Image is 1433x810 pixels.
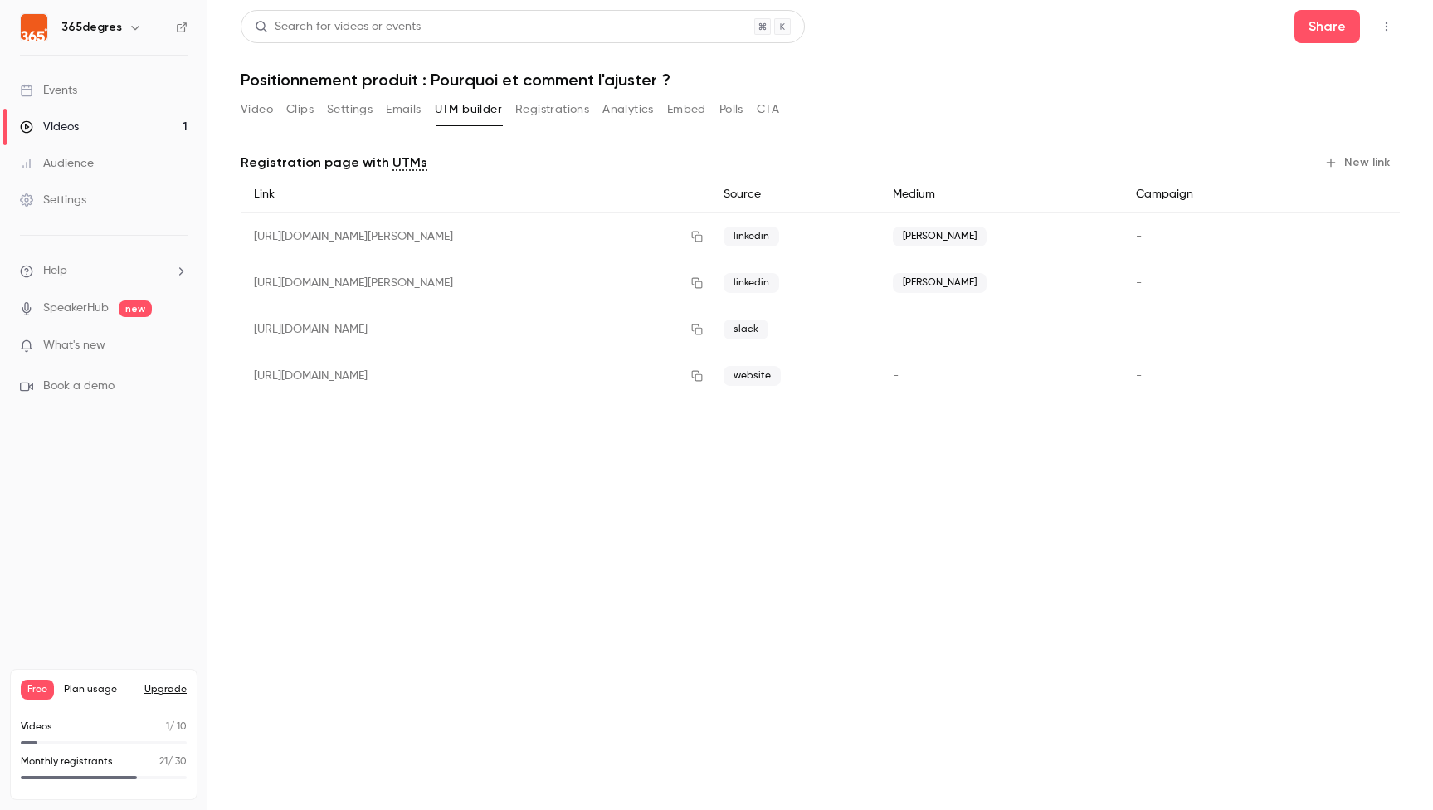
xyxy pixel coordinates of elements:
[20,119,79,135] div: Videos
[724,227,779,246] span: linkedin
[20,262,188,280] li: help-dropdown-opener
[667,96,706,123] button: Embed
[241,213,710,261] div: [URL][DOMAIN_NAME][PERSON_NAME]
[61,19,122,36] h6: 365degres
[43,337,105,354] span: What's new
[43,300,109,317] a: SpeakerHub
[64,683,134,696] span: Plan usage
[241,353,710,399] div: [URL][DOMAIN_NAME]
[43,378,115,395] span: Book a demo
[159,754,187,769] p: / 30
[21,680,54,700] span: Free
[166,720,187,734] p: / 10
[724,320,768,339] span: slack
[144,683,187,696] button: Upgrade
[21,754,113,769] p: Monthly registrants
[1136,277,1142,289] span: -
[710,176,880,213] div: Source
[1136,370,1142,382] span: -
[286,96,314,123] button: Clips
[21,720,52,734] p: Videos
[20,82,77,99] div: Events
[20,192,86,208] div: Settings
[159,757,168,767] span: 21
[20,155,94,172] div: Audience
[893,370,899,382] span: -
[241,70,1400,90] h1: Positionnement produit : Pourquoi et comment l'ajuster ?
[724,273,779,293] span: linkedin
[719,96,743,123] button: Polls
[241,306,710,353] div: [URL][DOMAIN_NAME]
[602,96,654,123] button: Analytics
[435,96,502,123] button: UTM builder
[1318,149,1400,176] button: New link
[893,324,899,335] span: -
[255,18,421,36] div: Search for videos or events
[893,273,987,293] span: [PERSON_NAME]
[1123,176,1292,213] div: Campaign
[1294,10,1360,43] button: Share
[166,722,169,732] span: 1
[327,96,373,123] button: Settings
[757,96,779,123] button: CTA
[893,227,987,246] span: [PERSON_NAME]
[241,260,710,306] div: [URL][DOMAIN_NAME][PERSON_NAME]
[515,96,589,123] button: Registrations
[241,153,427,173] p: Registration page with
[1136,324,1142,335] span: -
[21,14,47,41] img: 365degres
[392,153,427,173] a: UTMs
[880,176,1123,213] div: Medium
[119,300,152,317] span: new
[724,366,781,386] span: website
[386,96,421,123] button: Emails
[43,262,67,280] span: Help
[241,96,273,123] button: Video
[241,176,710,213] div: Link
[1373,13,1400,40] button: Top Bar Actions
[1136,231,1142,242] span: -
